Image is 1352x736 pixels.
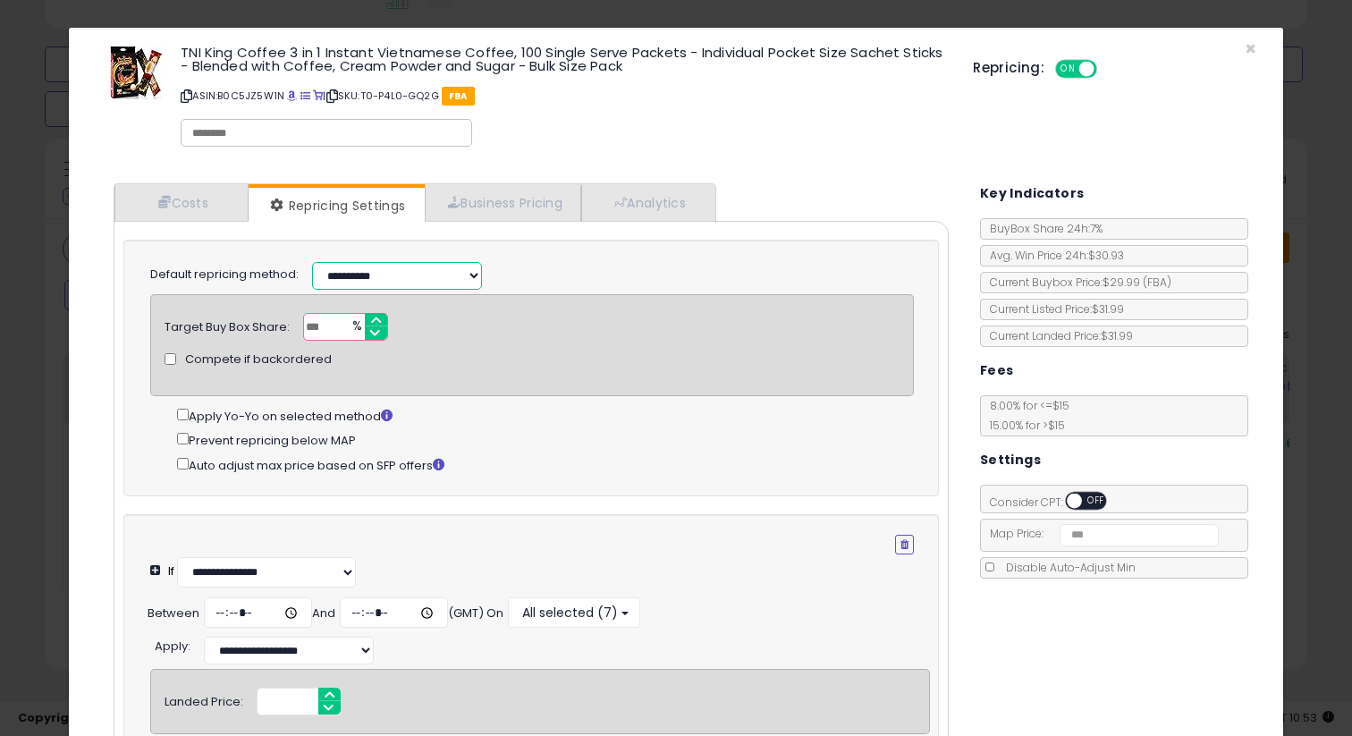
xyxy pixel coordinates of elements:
[981,275,1171,290] span: Current Buybox Price:
[980,449,1041,471] h5: Settings
[1103,275,1171,290] span: $29.99
[981,301,1124,317] span: Current Listed Price: $31.99
[1094,62,1123,77] span: OFF
[981,221,1103,236] span: BuyBox Share 24h: 7%
[109,46,163,99] img: 51Rl3oanOpL._SL60_.jpg
[1057,62,1079,77] span: ON
[425,184,581,221] a: Business Pricing
[1143,275,1171,290] span: ( FBA )
[312,605,335,622] div: And
[155,638,188,655] span: Apply
[313,89,323,103] a: Your listing only
[177,454,915,475] div: Auto adjust max price based on SFP offers
[981,248,1124,263] span: Avg. Win Price 24h: $30.93
[300,89,310,103] a: All offer listings
[181,81,946,110] p: ASIN: B0C5JZ5W1N | SKU: T0-P4L0-GQ2G
[114,184,249,221] a: Costs
[165,313,290,336] div: Target Buy Box Share:
[148,605,199,622] div: Between
[981,495,1130,510] span: Consider CPT:
[973,61,1044,75] h5: Repricing:
[581,184,714,221] a: Analytics
[249,188,424,224] a: Repricing Settings
[981,398,1069,433] span: 8.00 % for <= $15
[185,351,332,368] span: Compete if backordered
[520,604,618,622] span: All selected (7)
[1245,36,1256,62] span: ×
[900,539,908,550] i: Remove Condition
[155,632,190,656] div: :
[980,360,1014,382] h5: Fees
[165,688,243,711] div: Landed Price:
[1082,494,1111,509] span: OFF
[177,405,915,426] div: Apply Yo-Yo on selected method
[981,526,1220,541] span: Map Price:
[177,429,915,450] div: Prevent repricing below MAP
[442,87,475,106] span: FBA
[981,328,1133,343] span: Current Landed Price: $31.99
[287,89,297,103] a: BuyBox page
[342,314,370,341] span: %
[150,266,299,283] label: Default repricing method:
[448,605,503,622] div: (GMT) On
[980,182,1085,205] h5: Key Indicators
[181,46,946,72] h3: TNI King Coffee 3 in 1 Instant Vietnamese Coffee, 100 Single Serve Packets - Individual Pocket Si...
[981,418,1065,433] span: 15.00 % for > $15
[997,560,1136,575] span: Disable Auto-Adjust Min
